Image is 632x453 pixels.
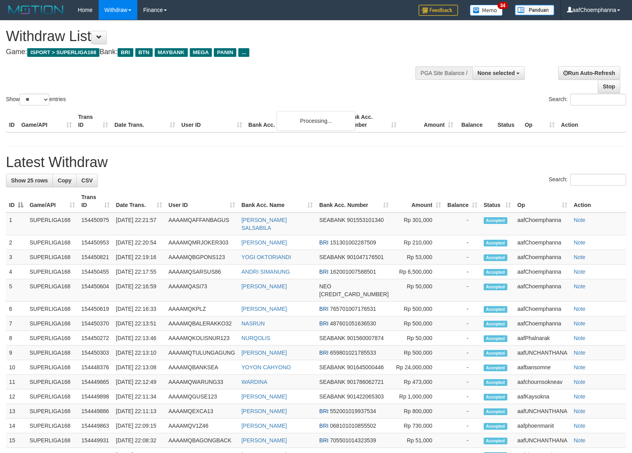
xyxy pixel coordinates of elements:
td: [DATE] 22:19:16 [113,250,165,265]
th: Action [570,190,626,212]
td: Rp 473,000 [392,375,444,389]
span: Accepted [484,438,507,444]
select: Showentries [20,94,49,105]
span: None selected [477,70,515,76]
td: 154450953 [78,235,113,250]
a: Stop [598,80,620,93]
span: BRI [319,239,328,246]
td: aafPhalnarak [514,331,570,346]
span: Accepted [484,284,507,290]
th: Balance: activate to sort column ascending [444,190,481,212]
td: 15 [6,433,26,448]
th: User ID: activate to sort column ascending [165,190,238,212]
td: - [444,375,481,389]
a: Note [574,423,585,429]
td: [DATE] 22:08:32 [113,433,165,448]
span: Accepted [484,306,507,313]
td: aafphoenmanit [514,419,570,433]
td: - [444,346,481,360]
td: [DATE] 22:16:33 [113,302,165,316]
td: AAAAMQKPLZ [165,302,238,316]
th: Bank Acc. Name [245,110,343,132]
td: AAAAMQEXCA13 [165,404,238,419]
td: 154450821 [78,250,113,265]
span: Show 25 rows [11,177,48,184]
td: 154448376 [78,360,113,375]
td: 5 [6,279,26,302]
span: BRI [319,408,328,414]
span: Copy [58,177,71,184]
a: Note [574,364,585,370]
span: Accepted [484,335,507,342]
label: Show entries [6,94,66,105]
span: CSV [81,177,93,184]
td: [DATE] 22:11:13 [113,404,165,419]
td: 13 [6,404,26,419]
div: PGA Site Balance / [415,66,472,80]
td: [DATE] 22:13:51 [113,316,165,331]
span: Copy 901786062721 to clipboard [347,379,383,385]
span: Copy 068101010855502 to clipboard [330,423,376,429]
td: - [444,389,481,404]
a: WARDINA [241,379,267,385]
td: SUPERLIGA168 [26,212,78,235]
a: [PERSON_NAME] [241,283,287,289]
span: SEABANK [319,217,345,223]
td: 11 [6,375,26,389]
td: 154450303 [78,346,113,360]
td: aafUNCHANTHANA [514,433,570,448]
a: ANDRI SIMANUNG [241,269,290,275]
td: [DATE] 22:17:55 [113,265,165,279]
span: MEGA [190,48,212,57]
a: [PERSON_NAME] [241,437,287,444]
td: SUPERLIGA168 [26,375,78,389]
input: Search: [570,94,626,105]
td: SUPERLIGA168 [26,433,78,448]
td: - [444,316,481,331]
td: aafChoemphanna [514,235,570,250]
a: Note [574,217,585,223]
th: Balance [456,110,494,132]
td: AAAAMQGUSE123 [165,389,238,404]
td: [DATE] 22:11:34 [113,389,165,404]
span: Accepted [484,350,507,357]
span: Copy 487601051636530 to clipboard [330,320,376,327]
td: [DATE] 22:09:15 [113,419,165,433]
span: BRI [319,423,328,429]
a: Note [574,269,585,275]
a: Note [574,239,585,246]
a: NURQOLIS [241,335,270,341]
a: [PERSON_NAME] [241,393,287,400]
td: 12 [6,389,26,404]
td: Rp 1,000,000 [392,389,444,404]
span: SEABANK [319,379,345,385]
td: 154450370 [78,316,113,331]
span: Accepted [484,254,507,261]
td: Rp 6,500,000 [392,265,444,279]
td: SUPERLIGA168 [26,265,78,279]
td: Rp 24,000,000 [392,360,444,375]
a: Note [574,393,585,400]
span: SEABANK [319,393,345,400]
td: [DATE] 22:16:59 [113,279,165,302]
a: Note [574,437,585,444]
td: - [444,404,481,419]
span: Copy 5859459297920950 to clipboard [319,291,389,297]
th: Trans ID: activate to sort column ascending [78,190,113,212]
th: Amount [400,110,456,132]
span: ... [238,48,249,57]
td: Rp 301,000 [392,212,444,235]
th: Game/API: activate to sort column ascending [26,190,78,212]
th: Date Trans. [111,110,178,132]
td: 10 [6,360,26,375]
a: Note [574,335,585,341]
td: SUPERLIGA168 [26,360,78,375]
label: Search: [549,174,626,186]
th: Game/API [18,110,75,132]
img: Button%20Memo.svg [470,5,503,16]
td: aafUNCHANTHANA [514,346,570,360]
span: BRI [319,306,328,312]
td: 7 [6,316,26,331]
td: 154450604 [78,279,113,302]
th: Date Trans.: activate to sort column ascending [113,190,165,212]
